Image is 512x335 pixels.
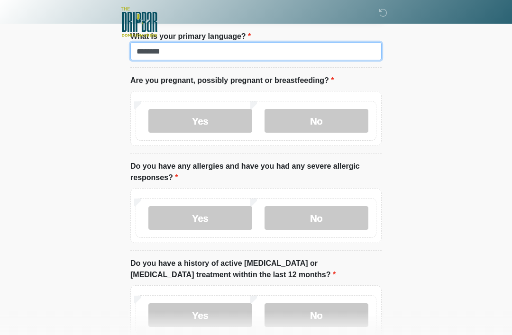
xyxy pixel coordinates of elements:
[148,303,252,327] label: Yes
[148,109,252,133] label: Yes
[265,206,368,230] label: No
[130,161,382,183] label: Do you have any allergies and have you had any severe allergic responses?
[265,109,368,133] label: No
[121,7,157,38] img: The DRIPBaR - San Antonio Dominion Creek Logo
[148,206,252,230] label: Yes
[130,75,334,86] label: Are you pregnant, possibly pregnant or breastfeeding?
[130,258,382,281] label: Do you have a history of active [MEDICAL_DATA] or [MEDICAL_DATA] treatment withtin the last 12 mo...
[265,303,368,327] label: No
